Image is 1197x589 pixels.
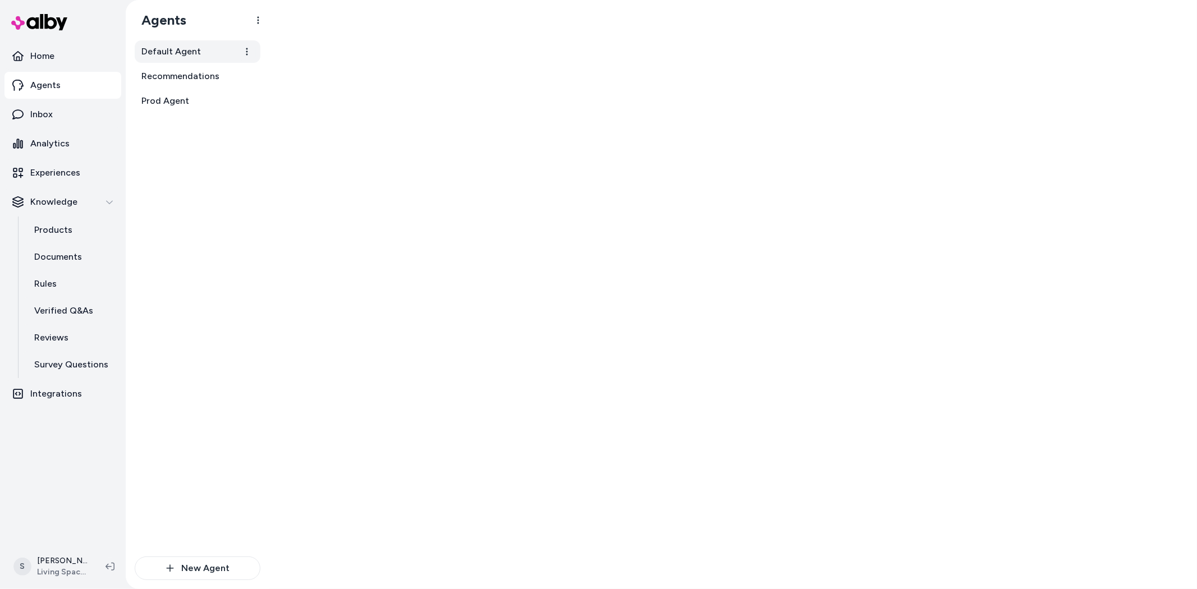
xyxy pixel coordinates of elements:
p: Inbox [30,108,53,121]
p: Experiences [30,166,80,180]
img: alby Logo [11,14,67,30]
p: Reviews [34,331,68,344]
a: Documents [23,243,121,270]
a: Reviews [23,324,121,351]
a: Verified Q&As [23,297,121,324]
p: Products [34,223,72,237]
p: Rules [34,277,57,291]
a: Analytics [4,130,121,157]
p: Home [30,49,54,63]
span: Recommendations [141,70,219,83]
a: Home [4,43,121,70]
a: Prod Agent [135,90,260,112]
p: Verified Q&As [34,304,93,317]
p: Knowledge [30,195,77,209]
a: Experiences [4,159,121,186]
span: Prod Agent [141,94,189,108]
p: [PERSON_NAME] [37,555,88,567]
p: Integrations [30,387,82,401]
span: Living Spaces [37,567,88,578]
button: New Agent [135,556,260,580]
h1: Agents [132,12,186,29]
button: S[PERSON_NAME]Living Spaces [7,549,97,585]
a: Recommendations [135,65,260,88]
p: Survey Questions [34,358,108,371]
p: Documents [34,250,82,264]
p: Agents [30,79,61,92]
a: Inbox [4,101,121,128]
button: Knowledge [4,188,121,215]
span: Default Agent [141,45,201,58]
a: Agents [4,72,121,99]
span: S [13,558,31,576]
a: Default Agent [135,40,260,63]
a: Rules [23,270,121,297]
a: Products [23,217,121,243]
a: Survey Questions [23,351,121,378]
p: Analytics [30,137,70,150]
a: Integrations [4,380,121,407]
